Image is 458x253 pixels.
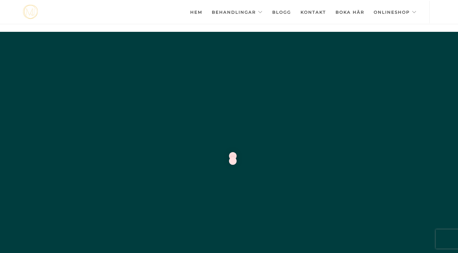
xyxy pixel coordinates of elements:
a: mjstudio mjstudio mjstudio [23,5,38,19]
a: Behandlingar [212,1,263,23]
a: Boka här [336,1,364,23]
a: Kontakt [301,1,326,23]
a: Blogg [272,1,291,23]
a: Onlineshop [374,1,417,23]
img: mjstudio [23,5,38,19]
a: Hem [190,1,202,23]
